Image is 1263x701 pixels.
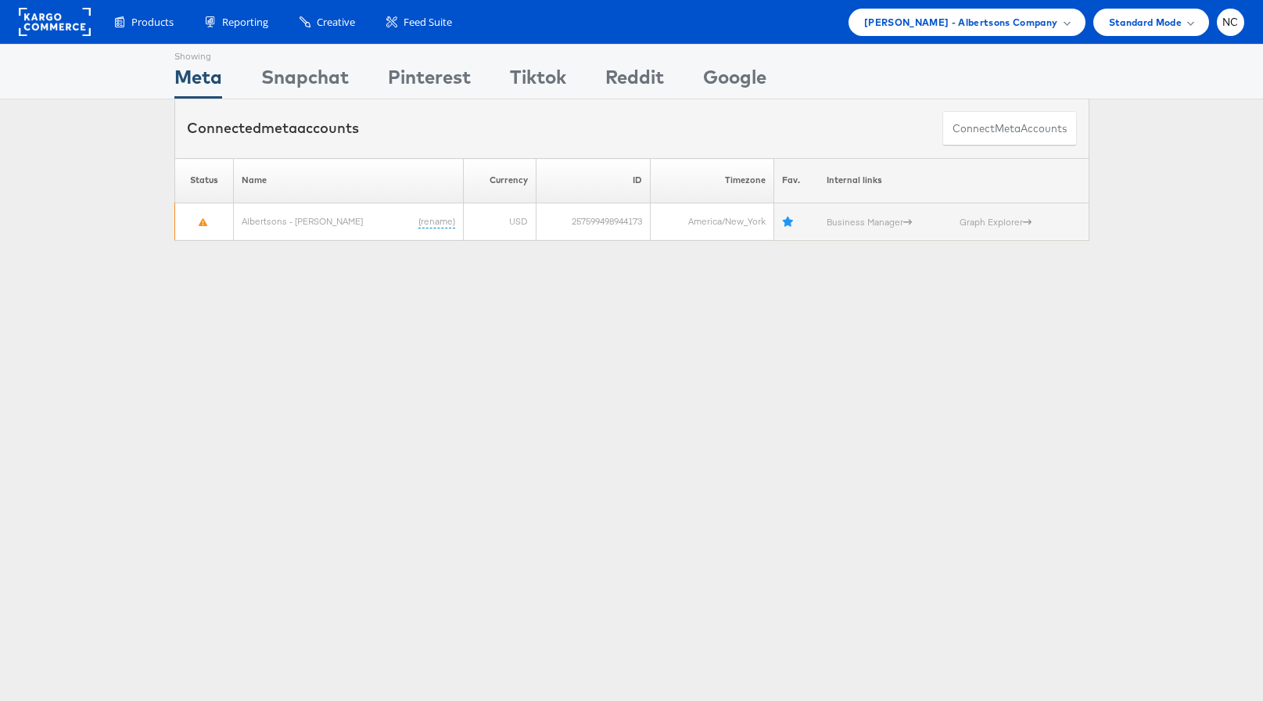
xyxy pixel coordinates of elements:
[261,119,297,137] span: meta
[942,111,1077,146] button: ConnectmetaAccounts
[233,158,463,203] th: Name
[261,63,349,99] div: Snapchat
[605,63,664,99] div: Reddit
[995,121,1021,136] span: meta
[222,15,268,30] span: Reporting
[1222,17,1239,27] span: NC
[388,63,471,99] div: Pinterest
[131,15,174,30] span: Products
[187,118,359,138] div: Connected accounts
[1109,14,1182,31] span: Standard Mode
[463,158,535,203] th: Currency
[174,158,233,203] th: Status
[703,63,766,99] div: Google
[174,63,222,99] div: Meta
[174,45,222,63] div: Showing
[536,203,650,240] td: 257599498944173
[404,15,452,30] span: Feed Suite
[864,14,1058,31] span: [PERSON_NAME] - Albertsons Company
[463,203,535,240] td: USD
[536,158,650,203] th: ID
[650,203,773,240] td: America/New_York
[510,63,566,99] div: Tiktok
[960,215,1032,227] a: Graph Explorer
[242,214,363,226] a: Albertsons - [PERSON_NAME]
[650,158,773,203] th: Timezone
[418,214,455,228] a: (rename)
[317,15,355,30] span: Creative
[827,215,912,227] a: Business Manager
